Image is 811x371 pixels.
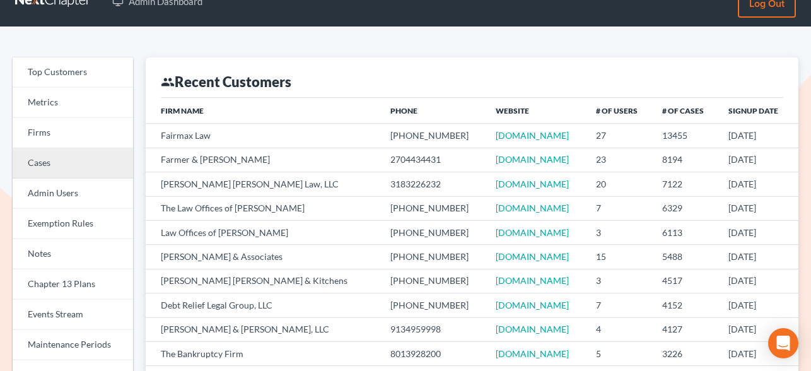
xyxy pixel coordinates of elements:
[496,251,569,262] a: [DOMAIN_NAME]
[586,98,652,123] th: # of Users
[496,203,569,213] a: [DOMAIN_NAME]
[13,300,133,330] a: Events Stream
[161,75,175,89] i: group
[718,245,798,269] td: [DATE]
[652,196,718,220] td: 6329
[718,341,798,365] td: [DATE]
[652,293,718,317] td: 4152
[586,317,652,341] td: 4
[652,148,718,172] td: 8194
[13,209,133,239] a: Exemption Rules
[768,328,798,358] div: Open Intercom Messenger
[146,317,380,341] td: [PERSON_NAME] & [PERSON_NAME], LLC
[13,330,133,360] a: Maintenance Periods
[146,293,380,317] td: Debt Relief Legal Group, LLC
[586,269,652,293] td: 3
[146,148,380,172] td: Farmer & [PERSON_NAME]
[13,57,133,88] a: Top Customers
[586,341,652,365] td: 5
[718,269,798,293] td: [DATE]
[13,118,133,148] a: Firms
[718,293,798,317] td: [DATE]
[13,179,133,209] a: Admin Users
[380,317,486,341] td: 9134959998
[496,275,569,286] a: [DOMAIN_NAME]
[146,341,380,365] td: The Bankruptcy Firm
[380,293,486,317] td: [PHONE_NUMBER]
[380,98,486,123] th: Phone
[586,293,652,317] td: 7
[586,148,652,172] td: 23
[146,245,380,269] td: [PERSON_NAME] & Associates
[718,172,798,196] td: [DATE]
[380,245,486,269] td: [PHONE_NUMBER]
[652,220,718,244] td: 6113
[496,300,569,310] a: [DOMAIN_NAME]
[146,220,380,244] td: Law Offices of [PERSON_NAME]
[496,130,569,141] a: [DOMAIN_NAME]
[652,172,718,196] td: 7122
[380,148,486,172] td: 2704434431
[496,227,569,238] a: [DOMAIN_NAME]
[718,317,798,341] td: [DATE]
[380,124,486,148] td: [PHONE_NUMBER]
[718,98,798,123] th: Signup Date
[586,245,652,269] td: 15
[380,172,486,196] td: 3183226232
[652,245,718,269] td: 5488
[496,154,569,165] a: [DOMAIN_NAME]
[718,220,798,244] td: [DATE]
[13,148,133,179] a: Cases
[13,88,133,118] a: Metrics
[161,73,291,91] div: Recent Customers
[652,124,718,148] td: 13455
[380,196,486,220] td: [PHONE_NUMBER]
[13,239,133,269] a: Notes
[146,172,380,196] td: [PERSON_NAME] [PERSON_NAME] Law, LLC
[586,220,652,244] td: 3
[586,172,652,196] td: 20
[380,341,486,365] td: 8013928200
[496,348,569,359] a: [DOMAIN_NAME]
[586,196,652,220] td: 7
[718,124,798,148] td: [DATE]
[586,124,652,148] td: 27
[146,98,380,123] th: Firm Name
[13,269,133,300] a: Chapter 13 Plans
[652,98,718,123] th: # of Cases
[718,196,798,220] td: [DATE]
[652,269,718,293] td: 4517
[486,98,585,123] th: Website
[652,341,718,365] td: 3226
[380,269,486,293] td: [PHONE_NUMBER]
[146,124,380,148] td: Fairmax Law
[652,317,718,341] td: 4127
[496,179,569,189] a: [DOMAIN_NAME]
[146,196,380,220] td: The Law Offices of [PERSON_NAME]
[380,220,486,244] td: [PHONE_NUMBER]
[146,269,380,293] td: [PERSON_NAME] [PERSON_NAME] & Kitchens
[718,148,798,172] td: [DATE]
[496,324,569,334] a: [DOMAIN_NAME]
